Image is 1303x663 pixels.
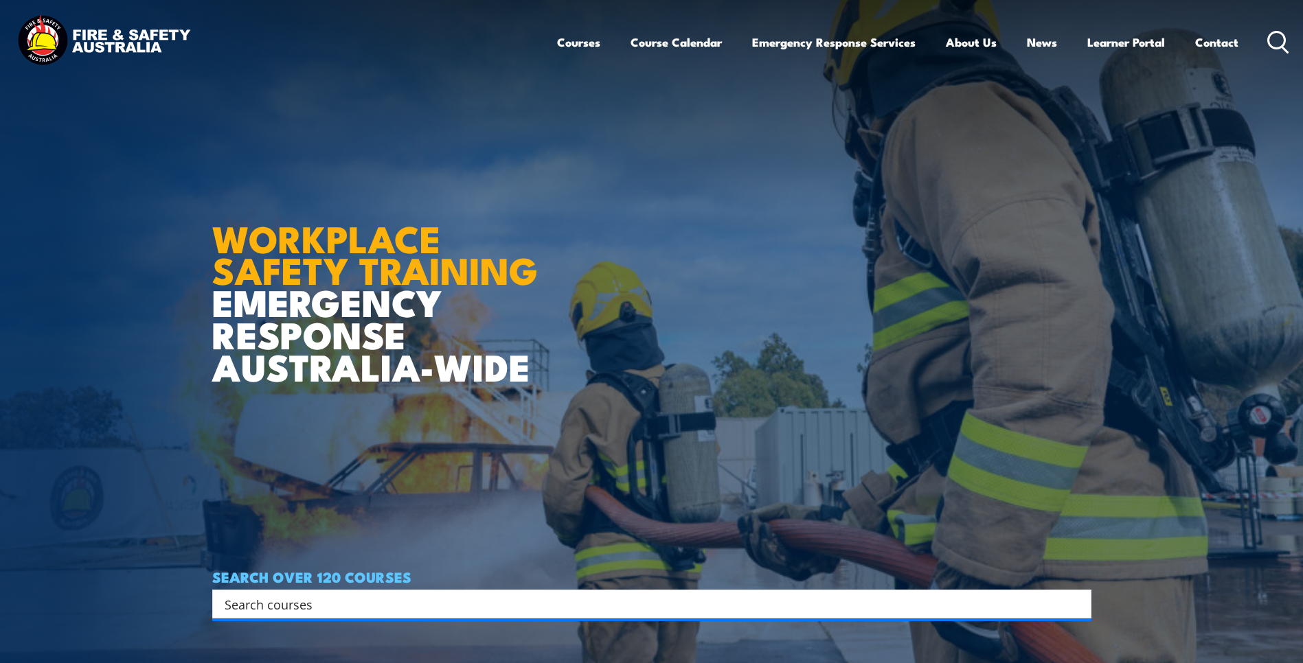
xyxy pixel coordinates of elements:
a: Learner Portal [1087,24,1165,60]
a: Emergency Response Services [752,24,916,60]
h4: SEARCH OVER 120 COURSES [212,569,1091,584]
button: Search magnifier button [1067,594,1087,614]
form: Search form [227,594,1064,614]
a: Course Calendar [631,24,722,60]
a: About Us [946,24,997,60]
a: News [1027,24,1057,60]
h1: EMERGENCY RESPONSE AUSTRALIA-WIDE [212,187,548,382]
a: Contact [1195,24,1238,60]
input: Search input [225,594,1061,614]
strong: WORKPLACE SAFETY TRAINING [212,209,538,298]
a: Courses [557,24,600,60]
